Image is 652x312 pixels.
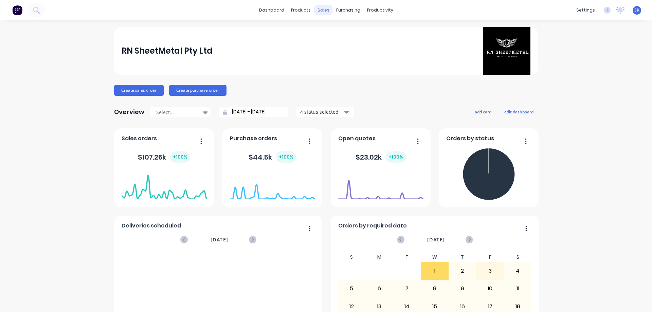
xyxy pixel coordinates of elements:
[427,236,445,243] span: [DATE]
[449,280,476,297] div: 9
[504,262,531,279] div: 4
[500,107,538,116] button: edit dashboard
[356,151,406,163] div: $ 23.02k
[114,85,164,96] button: Create sales order
[483,27,530,75] img: RN SheetMetal Pty Ltd
[12,5,22,15] img: Factory
[333,5,364,15] div: purchasing
[338,252,366,262] div: S
[476,252,504,262] div: F
[211,236,228,243] span: [DATE]
[504,280,531,297] div: 11
[300,108,343,115] div: 4 status selected
[122,134,157,143] span: Sales orders
[394,280,421,297] div: 7
[365,252,393,262] div: M
[421,262,448,279] div: 1
[573,5,598,15] div: settings
[393,252,421,262] div: T
[138,151,190,163] div: $ 107.26k
[256,5,288,15] a: dashboard
[446,134,494,143] span: Orders by status
[288,5,314,15] div: products
[421,252,449,262] div: W
[338,280,365,297] div: 5
[476,280,504,297] div: 10
[421,280,448,297] div: 8
[634,7,639,13] span: SK
[364,5,397,15] div: productivity
[366,280,393,297] div: 6
[476,262,504,279] div: 3
[449,252,476,262] div: T
[170,151,190,163] div: + 100 %
[338,134,376,143] span: Open quotes
[169,85,227,96] button: Create purchase order
[296,107,354,117] button: 4 status selected
[386,151,406,163] div: + 100 %
[449,262,476,279] div: 2
[249,151,296,163] div: $ 44.5k
[276,151,296,163] div: + 100 %
[114,105,144,119] div: Overview
[314,5,333,15] div: sales
[122,44,213,58] div: RN SheetMetal Pty Ltd
[230,134,277,143] span: Purchase orders
[504,252,532,262] div: S
[338,222,407,230] span: Orders by required date
[470,107,496,116] button: add card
